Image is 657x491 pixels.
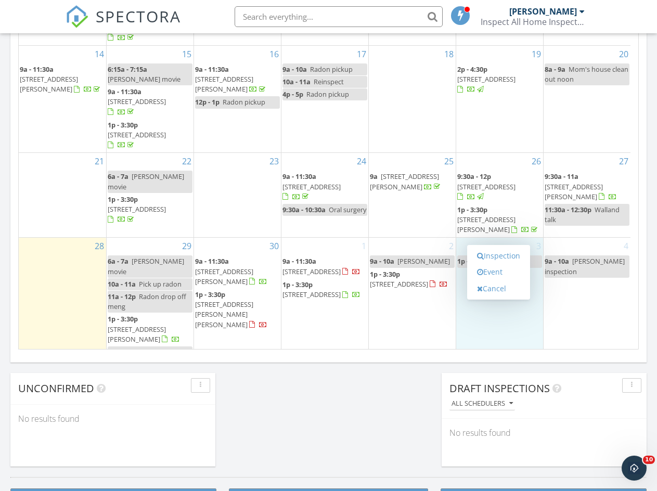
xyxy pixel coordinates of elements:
span: [PERSON_NAME] movie [108,74,181,84]
a: 1p - 3:30p [STREET_ADDRESS] [108,120,166,149]
span: [PERSON_NAME] inspection [545,256,625,276]
span: [PERSON_NAME] [397,256,450,266]
span: 9a - 11:30a [108,87,141,96]
a: 9a - 11:30a [STREET_ADDRESS][PERSON_NAME] [195,63,280,96]
span: 1p - 3:30p [282,280,313,289]
a: Go to September 21, 2025 [93,153,106,170]
a: Go to September 23, 2025 [267,153,281,170]
span: 9:30a - 12p [457,172,491,181]
a: 1p - 3:30p [STREET_ADDRESS] [108,193,192,226]
a: 1p - 3:30p [STREET_ADDRESS] [282,280,360,299]
span: 11a - 12p [108,292,136,301]
td: Go to September 17, 2025 [281,45,368,152]
a: 1p - 3:30p [STREET_ADDRESS] [282,279,367,301]
a: 9:30a - 11a [STREET_ADDRESS][PERSON_NAME] [545,171,630,203]
span: 1p - 3:30p [457,205,487,214]
span: 4p - 5p [108,347,128,357]
td: Go to September 26, 2025 [456,153,543,238]
span: 6:15a - 7:15a [108,64,147,74]
a: 1p - 3:30p [STREET_ADDRESS][PERSON_NAME] [457,204,542,237]
span: [STREET_ADDRESS][PERSON_NAME] [195,267,253,286]
span: 1p - 3:30p [108,314,138,324]
a: 9a - 11:30a [STREET_ADDRESS][PERSON_NAME] [20,64,102,94]
span: 1p - 3:30p [108,120,138,130]
span: 1p - 3:30p [108,195,138,204]
a: 9:30a - 12p [STREET_ADDRESS] [457,171,542,203]
td: Go to October 4, 2025 [543,238,630,359]
td: Go to October 1, 2025 [281,238,368,359]
td: Go to September 20, 2025 [543,45,630,152]
td: Go to September 27, 2025 [543,153,630,238]
span: [PERSON_NAME] movie [108,256,184,276]
span: Radon drop off meng [108,292,186,311]
span: Pick up radon [132,347,174,357]
span: 1p - 3:30p [195,290,225,299]
span: 1p - 3:30p [370,269,400,279]
td: Go to September 28, 2025 [19,238,106,359]
span: Mom's house clean out noon [545,64,628,84]
span: [STREET_ADDRESS] [457,74,516,84]
span: 9:30a - 11a [545,172,578,181]
span: 9a - 11:30a [195,256,229,266]
a: 9a - 11:30a [STREET_ADDRESS] [282,171,367,203]
span: 2p - 4:30p [457,64,487,74]
a: Go to September 14, 2025 [93,46,106,62]
a: 9a - 11:30a [STREET_ADDRESS][PERSON_NAME] [195,256,267,286]
span: 10 [643,456,655,464]
a: Go to September 17, 2025 [355,46,368,62]
a: Go to October 2, 2025 [447,238,456,254]
a: Event [472,264,525,280]
td: Go to October 3, 2025 [456,238,543,359]
span: [STREET_ADDRESS] [282,182,341,191]
a: Go to September 16, 2025 [267,46,281,62]
span: [STREET_ADDRESS] [108,97,166,106]
a: 1p - 3:30p [STREET_ADDRESS] [370,268,455,291]
span: 9:30a - 10:30a [282,205,326,214]
span: 9a [370,172,378,181]
a: 1p - 3:30p [STREET_ADDRESS][PERSON_NAME] [108,314,180,343]
a: 9a - 11:30a [STREET_ADDRESS] [282,172,341,201]
span: 10a - 11a [282,77,311,86]
div: All schedulers [452,400,513,407]
span: 9a - 10a [370,256,394,266]
a: Go to September 15, 2025 [180,46,194,62]
span: [STREET_ADDRESS][PERSON_NAME] [457,215,516,234]
td: Go to September 21, 2025 [19,153,106,238]
a: Go to September 24, 2025 [355,153,368,170]
span: Draft Inspections [449,381,550,395]
a: 9a - 11:30a [STREET_ADDRESS] [108,86,192,119]
a: Go to September 25, 2025 [442,153,456,170]
td: Go to September 18, 2025 [368,45,456,152]
span: Reinspect [314,77,344,86]
span: 4p - 5p [282,89,303,99]
a: Go to September 26, 2025 [530,153,543,170]
img: The Best Home Inspection Software - Spectora [66,5,88,28]
td: Go to October 2, 2025 [368,238,456,359]
a: 9a - 11:30a [STREET_ADDRESS][PERSON_NAME] [195,64,267,94]
span: [PERSON_NAME] movie [108,172,184,191]
a: Go to September 27, 2025 [617,153,630,170]
a: Go to September 22, 2025 [180,153,194,170]
a: 9a [STREET_ADDRESS][PERSON_NAME] [370,171,455,193]
span: Radon pickup [306,89,349,99]
td: Go to September 19, 2025 [456,45,543,152]
div: [PERSON_NAME] [509,6,577,17]
span: Radon pickup [223,97,265,107]
span: [STREET_ADDRESS][PERSON_NAME] [545,182,603,201]
a: Go to September 30, 2025 [267,238,281,254]
div: No results found [10,405,215,433]
a: 9a - 11:30a [STREET_ADDRESS] [282,255,367,278]
span: 12p - 1p [195,97,220,107]
a: Inspection [472,248,525,264]
span: [STREET_ADDRESS][PERSON_NAME] [20,74,78,94]
span: 9a - 10a [282,64,307,74]
span: 8a - 9a [545,64,565,74]
span: SPECTORA [96,5,181,27]
span: 9a - 11:30a [282,256,316,266]
a: 9a - 11:30a [STREET_ADDRESS][PERSON_NAME] [195,255,280,288]
span: Walland talk [545,205,620,224]
a: 1p - 3:30p [STREET_ADDRESS][PERSON_NAME] [457,205,539,234]
div: Inspect All Home Inspections LLC [481,17,585,27]
iframe: Intercom live chat [622,456,647,481]
span: [STREET_ADDRESS][PERSON_NAME] [108,325,166,344]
